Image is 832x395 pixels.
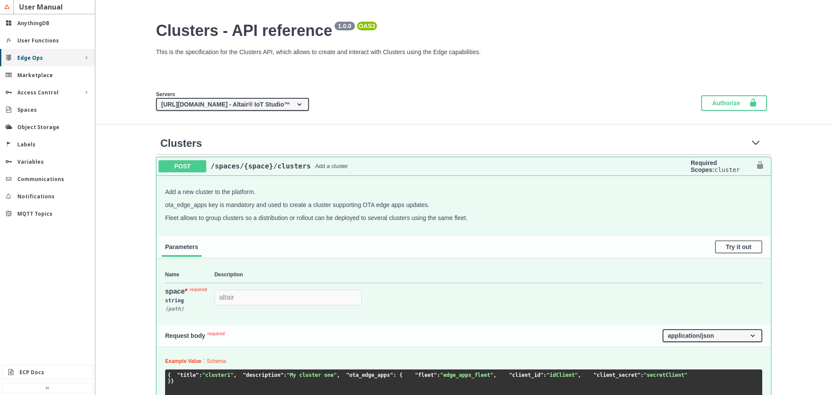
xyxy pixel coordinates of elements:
span: : { [393,372,403,378]
span: "fleet" [415,372,437,378]
span: : [283,372,286,378]
code: } } [168,372,688,384]
button: Try it out [715,240,762,253]
span: "title" [177,372,199,378]
span: , [578,372,581,378]
span: Authorize [712,98,749,106]
span: "secretClient" [643,372,687,378]
button: authorization button unlocked [751,159,769,173]
span: "My cluster one" [287,372,337,378]
p: Fleet allows to group clusters so a distribution or rollout can be deployed to several clusters u... [165,214,762,221]
div: space [165,288,209,295]
pre: OAS3 [359,23,375,29]
span: "client_id" [509,372,543,378]
button: Authorize [701,95,767,111]
span: "description" [243,372,283,378]
div: string [165,295,214,306]
button: Collapse operation [749,137,763,150]
h2: Clusters - API reference [156,22,771,40]
a: Example Value [165,358,201,364]
span: : [640,372,643,378]
span: : [543,372,546,378]
span: "idClient" [546,372,578,378]
span: : [199,372,202,378]
code: cluster [714,166,740,173]
p: This is the specification for the Clusters API, which allows to create and interact with Clusters... [156,49,771,55]
th: Name [165,266,214,283]
a: Clusters [160,137,202,149]
span: : [437,372,440,378]
pre: 1.0.0 [336,23,353,29]
a: ​/spaces​/{space}​/clusters [211,162,311,170]
a: Schema [207,358,226,364]
input: space [214,290,362,305]
span: Clusters [160,137,202,149]
h4: Request body [165,332,663,339]
div: Add a cluster [315,163,687,169]
span: "edge_apps_fleet" [440,372,494,378]
th: Description [214,266,762,283]
p: Add a new cluster to the platform. [165,188,762,195]
span: Servers [156,91,175,97]
div: ( path ) [165,306,214,312]
span: , [234,372,237,378]
p: ota_edge_apps key is mandatory and used to create a cluster supporting OTA edge apps updates. [165,201,762,208]
span: Parameters [165,243,198,250]
span: "cluster1" [202,372,234,378]
span: "client_secret" [594,372,640,378]
span: , [493,372,496,378]
span: , [337,372,340,378]
span: POST [159,160,206,172]
b: Required Scopes: [691,159,717,173]
span: { [168,372,171,378]
span: "ota_edge_apps" [346,372,393,378]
